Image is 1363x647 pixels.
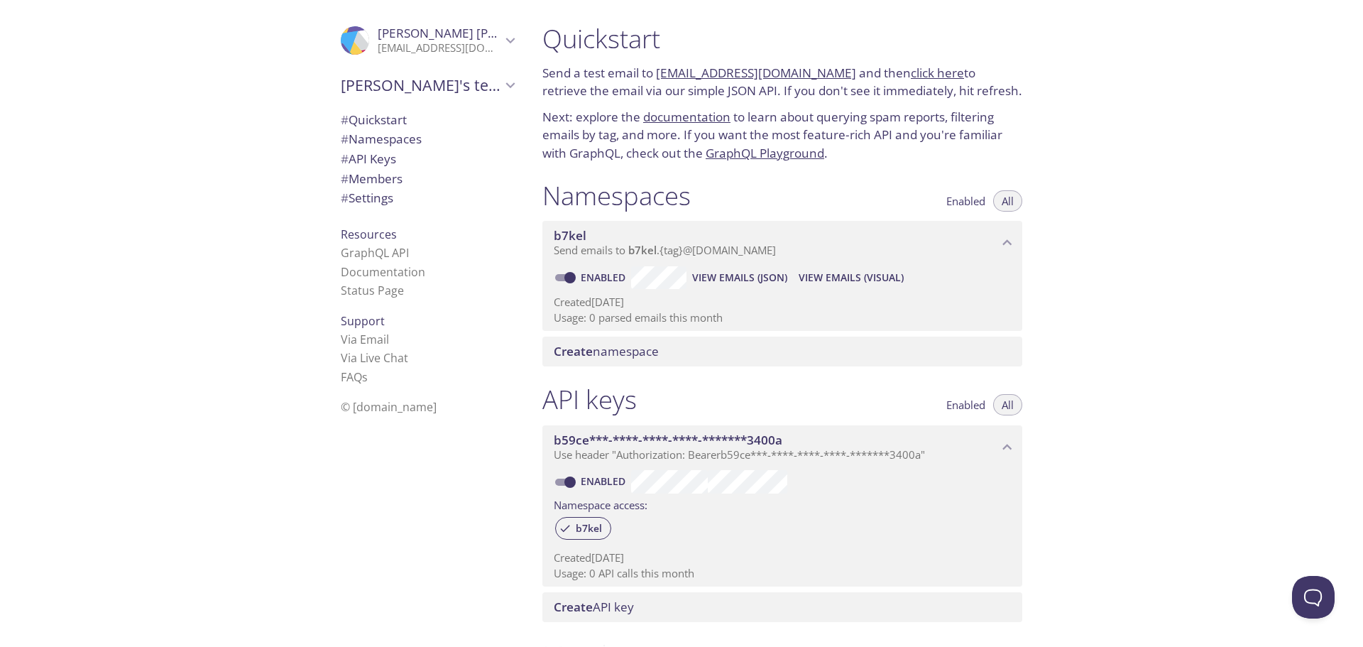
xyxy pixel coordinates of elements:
[799,269,904,286] span: View Emails (Visual)
[554,343,593,359] span: Create
[341,190,349,206] span: #
[329,67,525,104] div: Jay's team
[341,245,409,261] a: GraphQL API
[542,108,1022,163] p: Next: explore the to learn about querying spam reports, filtering emails by tag, and more. If you...
[911,65,964,81] a: click here
[329,17,525,64] div: Jay Pandya
[341,264,425,280] a: Documentation
[329,188,525,208] div: Team Settings
[1292,576,1335,619] iframe: Help Scout Beacon - Open
[341,151,396,167] span: API Keys
[938,394,994,415] button: Enabled
[329,110,525,130] div: Quickstart
[554,566,1011,581] p: Usage: 0 API calls this month
[341,283,404,298] a: Status Page
[542,337,1022,366] div: Create namespace
[554,343,659,359] span: namespace
[341,131,422,147] span: Namespaces
[656,65,856,81] a: [EMAIL_ADDRESS][DOMAIN_NAME]
[341,170,349,187] span: #
[341,75,501,95] span: [PERSON_NAME]'s team
[706,145,824,161] a: GraphQL Playground
[938,190,994,212] button: Enabled
[554,227,586,244] span: b7kel
[686,266,793,289] button: View Emails (JSON)
[579,271,631,284] a: Enabled
[341,112,407,128] span: Quickstart
[542,221,1022,265] div: b7kel namespace
[628,243,657,257] span: b7kel
[579,474,631,488] a: Enabled
[329,129,525,149] div: Namespaces
[554,310,1011,325] p: Usage: 0 parsed emails this month
[793,266,909,289] button: View Emails (Visual)
[554,599,593,615] span: Create
[542,180,691,212] h1: Namespaces
[341,332,389,347] a: Via Email
[554,599,634,615] span: API key
[362,369,368,385] span: s
[341,399,437,415] span: © [DOMAIN_NAME]
[341,369,368,385] a: FAQ
[542,384,637,415] h1: API keys
[341,350,408,366] a: Via Live Chat
[329,169,525,189] div: Members
[692,269,787,286] span: View Emails (JSON)
[993,394,1022,415] button: All
[341,131,349,147] span: #
[542,64,1022,100] p: Send a test email to and then to retrieve the email via our simple JSON API. If you don't see it ...
[554,550,1011,565] p: Created [DATE]
[542,592,1022,622] div: Create API Key
[554,243,776,257] span: Send emails to . {tag} @[DOMAIN_NAME]
[555,517,611,540] div: b7kel
[378,25,572,41] span: [PERSON_NAME] [PERSON_NAME]
[341,190,393,206] span: Settings
[341,112,349,128] span: #
[341,170,403,187] span: Members
[341,227,397,242] span: Resources
[341,313,385,329] span: Support
[993,190,1022,212] button: All
[329,149,525,169] div: API Keys
[643,109,730,125] a: documentation
[378,41,501,55] p: [EMAIL_ADDRESS][DOMAIN_NAME]
[554,494,647,514] label: Namespace access:
[567,522,611,535] span: b7kel
[341,151,349,167] span: #
[554,295,1011,310] p: Created [DATE]
[542,23,1022,55] h1: Quickstart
